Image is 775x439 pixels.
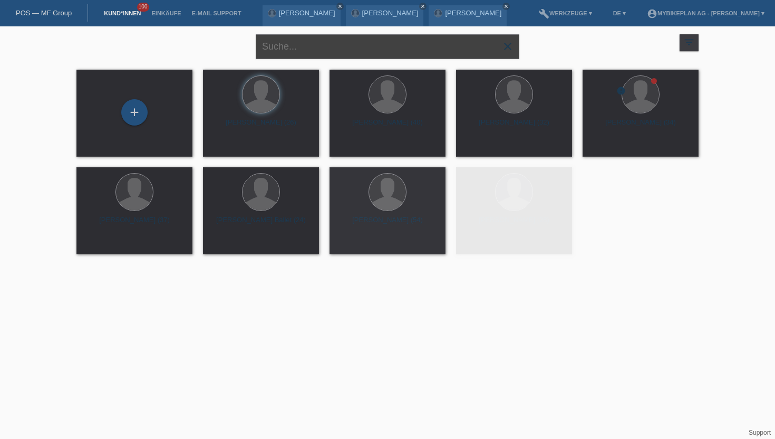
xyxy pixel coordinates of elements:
[647,8,657,19] i: account_circle
[211,216,311,233] div: [PERSON_NAME] Ballet (24)
[137,3,150,12] span: 100
[279,9,335,17] a: [PERSON_NAME]
[420,4,425,9] i: close
[749,429,771,436] a: Support
[683,36,695,48] i: filter_list
[616,86,626,96] i: error
[187,10,247,16] a: E-Mail Support
[502,3,510,10] a: close
[362,9,419,17] a: [PERSON_NAME]
[419,3,427,10] a: close
[338,216,437,233] div: [PERSON_NAME] (54)
[146,10,186,16] a: Einkäufe
[16,9,72,17] a: POS — MF Group
[337,4,343,9] i: close
[503,4,509,9] i: close
[608,10,631,16] a: DE ▾
[539,8,549,19] i: build
[591,118,690,135] div: [PERSON_NAME] (34)
[464,216,564,233] div: [PERSON_NAME] (28)
[445,9,501,17] a: [PERSON_NAME]
[642,10,770,16] a: account_circleMybikeplan AG - [PERSON_NAME] ▾
[534,10,597,16] a: buildWerkzeuge ▾
[85,216,184,233] div: [PERSON_NAME] (37)
[336,3,344,10] a: close
[122,103,147,121] div: Kund*in hinzufügen
[501,40,514,53] i: close
[338,118,437,135] div: [PERSON_NAME] (40)
[464,118,564,135] div: [PERSON_NAME] (32)
[256,34,519,59] input: Suche...
[99,10,146,16] a: Kund*innen
[211,118,311,135] div: [PERSON_NAME] (26)
[616,86,626,97] div: Unbestätigt, in Bearbeitung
